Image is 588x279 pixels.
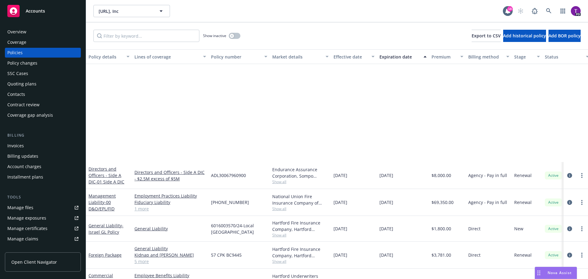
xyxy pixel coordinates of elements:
[5,100,81,110] a: Contract review
[96,179,124,185] span: - 01 Side A DIC
[514,172,532,179] span: Renewal
[211,172,246,179] span: ADL30067960900
[272,206,329,211] span: Show all
[5,37,81,47] a: Coverage
[272,259,329,264] span: Show all
[7,100,40,110] div: Contract review
[7,244,36,254] div: Manage BORs
[7,69,28,78] div: SSC Cases
[514,54,533,60] div: Stage
[7,79,36,89] div: Quoting plans
[134,169,206,182] a: Directors and Officers - Side A DIC - $2.5M excess of $5M
[548,33,581,39] span: Add BOR policy
[514,5,527,17] a: Start snowing
[468,172,507,179] span: Agency - Pay in full
[134,252,206,258] a: Kidnap and [PERSON_NAME]
[535,267,577,279] button: Nova Assist
[379,199,393,205] span: [DATE]
[566,251,573,259] a: circleInformation
[89,223,123,235] span: - Israel GL Policy
[89,166,124,185] a: Directors and Officers - Side A DIC
[566,172,573,179] a: circleInformation
[7,172,43,182] div: Installment plans
[89,54,123,60] div: Policy details
[5,194,81,200] div: Tools
[93,5,170,17] button: [URL], Inc
[334,199,347,205] span: [DATE]
[379,54,420,60] div: Expiration date
[468,252,481,258] span: Direct
[547,252,560,258] span: Active
[26,9,45,13] span: Accounts
[566,199,573,206] a: circleInformation
[334,225,347,232] span: [DATE]
[7,203,33,213] div: Manage files
[571,6,581,16] img: photo
[99,8,152,14] span: [URL], Inc
[529,5,541,17] a: Report a Bug
[272,193,329,206] div: National Union Fire Insurance Company of [GEOGRAPHIC_DATA], [GEOGRAPHIC_DATA], AIG
[270,49,331,64] button: Market details
[5,89,81,99] a: Contacts
[5,58,81,68] a: Policy changes
[7,141,24,151] div: Invoices
[547,173,560,178] span: Active
[7,110,53,120] div: Coverage gap analysis
[5,141,81,151] a: Invoices
[543,5,555,17] a: Search
[379,252,393,258] span: [DATE]
[578,225,586,232] a: more
[7,162,41,172] div: Account charges
[7,224,47,233] div: Manage certificates
[331,49,377,64] button: Effective date
[379,172,393,179] span: [DATE]
[134,54,199,60] div: Lines of coverage
[548,270,572,275] span: Nova Assist
[132,49,209,64] button: Lines of coverage
[5,48,81,58] a: Policies
[89,193,116,212] a: Management Liability
[5,244,81,254] a: Manage BORs
[379,225,393,232] span: [DATE]
[203,33,226,38] span: Show inactive
[472,30,501,42] button: Export to CSV
[468,225,481,232] span: Direct
[432,54,457,60] div: Premium
[5,172,81,182] a: Installment plans
[5,2,81,20] a: Accounts
[211,54,261,60] div: Policy number
[547,200,560,205] span: Active
[211,252,242,258] span: 57 CPK BC9445
[468,199,507,205] span: Agency - Pay in full
[7,48,23,58] div: Policies
[5,162,81,172] a: Account charges
[5,224,81,233] a: Manage certificates
[211,199,249,205] span: [PHONE_NUMBER]
[334,252,347,258] span: [DATE]
[432,172,451,179] span: $8,000.00
[334,172,347,179] span: [DATE]
[503,30,546,42] button: Add historical policy
[548,30,581,42] button: Add BOR policy
[134,245,206,252] a: General Liability
[7,58,37,68] div: Policy changes
[272,220,329,232] div: Hartford Fire Insurance Company, Hartford Insurance Group
[432,225,451,232] span: $1,800.00
[272,246,329,259] div: Hartford Fire Insurance Company, Hartford Insurance Group
[93,30,199,42] input: Filter by keyword...
[272,166,329,179] div: Endurance Assurance Corporation, Sompo International, CRC Group
[5,213,81,223] a: Manage exposures
[5,151,81,161] a: Billing updates
[432,199,454,205] span: $69,350.00
[134,205,206,212] a: 1 more
[512,49,542,64] button: Stage
[89,223,123,235] a: General Liability
[432,252,451,258] span: $3,781.00
[134,193,206,199] a: Employment Practices Liability
[7,89,25,99] div: Contacts
[7,213,46,223] div: Manage exposures
[7,37,26,47] div: Coverage
[5,27,81,37] a: Overview
[86,49,132,64] button: Policy details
